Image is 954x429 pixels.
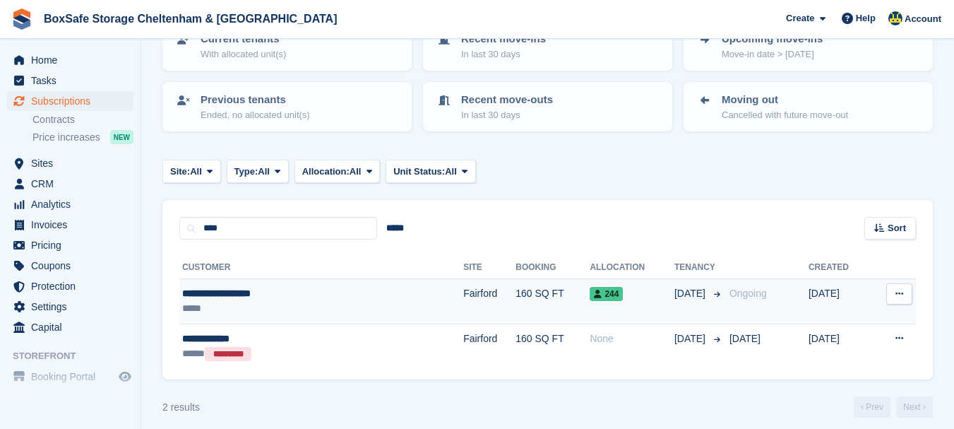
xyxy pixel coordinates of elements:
p: With allocated unit(s) [201,47,286,61]
span: Capital [31,317,116,337]
th: Booking [515,257,590,279]
img: Kim Virabi [888,11,902,25]
div: NEW [110,130,133,144]
span: All [190,165,202,179]
a: Previous tenants Ended, no allocated unit(s) [164,83,410,130]
div: 2 results [162,400,200,415]
a: Current tenants With allocated unit(s) [164,23,410,69]
span: Type: [234,165,258,179]
a: menu [7,215,133,235]
p: Previous tenants [201,92,310,108]
span: Home [31,50,116,70]
a: Previous [854,396,890,418]
span: Invoices [31,215,116,235]
button: Site: All [162,160,221,183]
th: Created [809,257,871,279]
span: Analytics [31,194,116,214]
div: None [590,331,674,346]
span: All [258,165,270,179]
p: Cancelled with future move-out [722,108,848,122]
a: menu [7,317,133,337]
a: Moving out Cancelled with future move-out [685,83,931,130]
a: Preview store [117,368,133,385]
span: Unit Status: [393,165,445,179]
td: [DATE] [809,279,871,324]
p: In last 30 days [461,47,546,61]
nav: Page [851,396,936,418]
p: Moving out [722,92,848,108]
span: Protection [31,276,116,296]
span: Allocation: [302,165,350,179]
a: menu [7,50,133,70]
th: Site [463,257,515,279]
a: menu [7,367,133,387]
span: Sort [888,221,906,235]
span: Site: [170,165,190,179]
a: menu [7,174,133,194]
a: menu [7,297,133,317]
span: Create [786,11,814,25]
button: Type: All [227,160,289,183]
th: Allocation [590,257,674,279]
a: Next [896,396,933,418]
a: BoxSafe Storage Cheltenham & [GEOGRAPHIC_DATA] [38,7,342,30]
p: In last 30 days [461,108,553,122]
p: Move-in date > [DATE] [722,47,823,61]
span: All [350,165,362,179]
a: menu [7,153,133,173]
p: Recent move-outs [461,92,553,108]
a: menu [7,235,133,255]
a: Recent move-ins In last 30 days [424,23,671,69]
a: menu [7,276,133,296]
th: Customer [179,257,463,279]
p: Ended, no allocated unit(s) [201,108,310,122]
p: Upcoming move-ins [722,31,823,47]
span: Help [856,11,876,25]
span: Tasks [31,71,116,90]
span: CRM [31,174,116,194]
span: Price increases [32,131,100,144]
td: [DATE] [809,324,871,368]
td: 160 SQ FT [515,324,590,368]
span: Booking Portal [31,367,116,387]
span: Account [905,12,941,26]
span: [DATE] [729,333,761,344]
span: [DATE] [674,286,708,301]
img: stora-icon-8386f47178a22dfd0bd8f6a31ec36ba5ce8667c1dd55bd0f319d3a0aa187defe.svg [11,8,32,30]
a: menu [7,71,133,90]
a: menu [7,256,133,276]
span: All [445,165,457,179]
a: menu [7,91,133,111]
span: Settings [31,297,116,317]
button: Unit Status: All [386,160,475,183]
th: Tenancy [674,257,724,279]
span: Coupons [31,256,116,276]
span: Storefront [13,349,141,363]
span: 244 [590,287,623,301]
button: Allocation: All [294,160,381,183]
td: 160 SQ FT [515,279,590,324]
span: Sites [31,153,116,173]
p: Current tenants [201,31,286,47]
span: Subscriptions [31,91,116,111]
span: Pricing [31,235,116,255]
a: Price increases NEW [32,129,133,145]
a: Upcoming move-ins Move-in date > [DATE] [685,23,931,69]
p: Recent move-ins [461,31,546,47]
span: Ongoing [729,288,767,299]
span: [DATE] [674,331,708,346]
a: Contracts [32,113,133,127]
td: Fairford [463,324,515,368]
a: Recent move-outs In last 30 days [424,83,671,130]
a: menu [7,194,133,214]
td: Fairford [463,279,515,324]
